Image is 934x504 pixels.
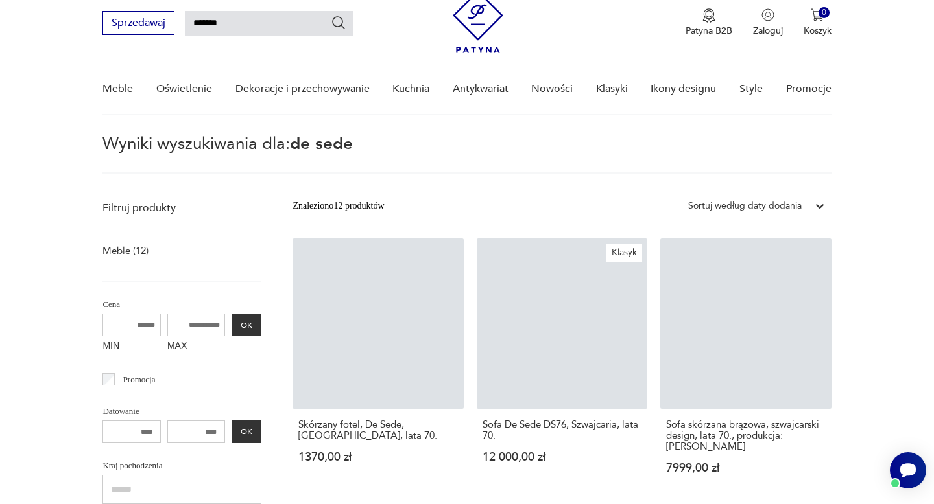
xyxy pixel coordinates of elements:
[167,336,226,357] label: MAX
[102,404,261,418] p: Datowanie
[235,64,370,114] a: Dekoracje i przechowywanie
[702,8,715,23] img: Ikona medalu
[102,242,149,260] a: Meble (12)
[102,64,133,114] a: Meble
[890,452,926,488] iframe: Smartsupp widget button
[298,419,457,441] h3: Skórzany fotel, De Sede, [GEOGRAPHIC_DATA], lata 70.
[761,8,774,21] img: Ikonka użytkownika
[102,336,161,357] label: MIN
[753,25,783,37] p: Zaloguj
[483,419,641,441] h3: Sofa De Sede DS76, Szwajcaria, lata 70.
[686,8,732,37] a: Ikona medaluPatyna B2B
[804,8,832,37] button: 0Koszyk
[804,25,832,37] p: Koszyk
[156,64,212,114] a: Oświetlenie
[811,8,824,21] img: Ikona koszyka
[293,238,463,499] a: Skórzany fotel, De Sede, Szwajcaria, lata 70.Skórzany fotel, De Sede, [GEOGRAPHIC_DATA], lata 70....
[453,64,509,114] a: Antykwariat
[102,136,831,174] p: Wyniki wyszukiwania dla:
[753,8,783,37] button: Zaloguj
[290,132,353,155] span: de sede
[666,463,825,474] p: 7999,00 zł
[102,297,261,312] p: Cena
[102,19,174,29] a: Sprzedawaj
[331,15,346,30] button: Szukaj
[531,64,573,114] a: Nowości
[786,64,832,114] a: Promocje
[232,420,261,443] button: OK
[739,64,763,114] a: Style
[232,314,261,336] button: OK
[477,238,647,499] a: KlasykSofa De Sede DS76, Szwajcaria, lata 70.Sofa De Sede DS76, Szwajcaria, lata 70.12 000,00 zł
[102,201,261,215] p: Filtruj produkty
[666,419,825,452] h3: Sofa skórzana brązowa, szwajcarski design, lata 70., produkcja: [PERSON_NAME]
[123,372,156,387] p: Promocja
[688,199,802,213] div: Sortuj według daty dodania
[686,25,732,37] p: Patyna B2B
[660,238,831,499] a: Sofa skórzana brązowa, szwajcarski design, lata 70., produkcja: De SedeSofa skórzana brązowa, szw...
[102,11,174,35] button: Sprzedawaj
[298,452,457,463] p: 1370,00 zł
[596,64,628,114] a: Klasyki
[651,64,716,114] a: Ikony designu
[392,64,429,114] a: Kuchnia
[819,7,830,18] div: 0
[293,199,384,213] div: Znaleziono 12 produktów
[483,452,641,463] p: 12 000,00 zł
[102,459,261,473] p: Kraj pochodzenia
[686,8,732,37] button: Patyna B2B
